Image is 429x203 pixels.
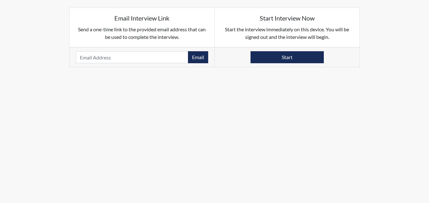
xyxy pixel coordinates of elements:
[221,14,353,22] h5: Start Interview Now
[76,51,188,63] input: Email Address
[76,14,208,22] h5: Email Interview Link
[188,51,208,63] button: Email
[221,26,353,41] p: Start the interview immediately on this device. You will be signed out and the interview will begin.
[76,26,208,41] p: Send a one-time link to the provided email address that can be used to complete the interview.
[251,51,324,63] button: Start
